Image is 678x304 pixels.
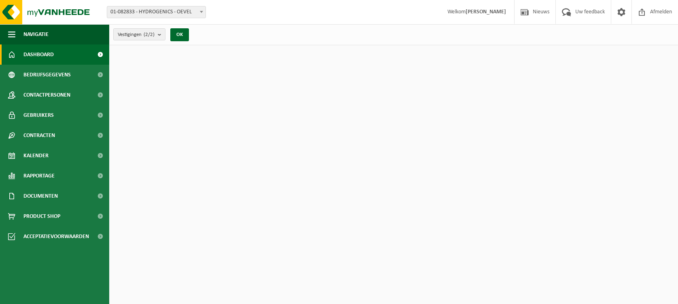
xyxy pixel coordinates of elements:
span: Product Shop [23,206,60,226]
span: 01-082833 - HYDROGENICS - OEVEL [107,6,206,18]
span: Bedrijfsgegevens [23,65,71,85]
span: Vestigingen [118,29,155,41]
span: Kalender [23,146,49,166]
button: Vestigingen(2/2) [113,28,165,40]
span: Documenten [23,186,58,206]
count: (2/2) [144,32,155,37]
span: Acceptatievoorwaarden [23,226,89,247]
strong: [PERSON_NAME] [466,9,506,15]
span: Contactpersonen [23,85,70,105]
span: Contracten [23,125,55,146]
span: Dashboard [23,44,54,65]
span: 01-082833 - HYDROGENICS - OEVEL [107,6,206,18]
span: Rapportage [23,166,55,186]
span: Gebruikers [23,105,54,125]
button: OK [170,28,189,41]
span: Navigatie [23,24,49,44]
